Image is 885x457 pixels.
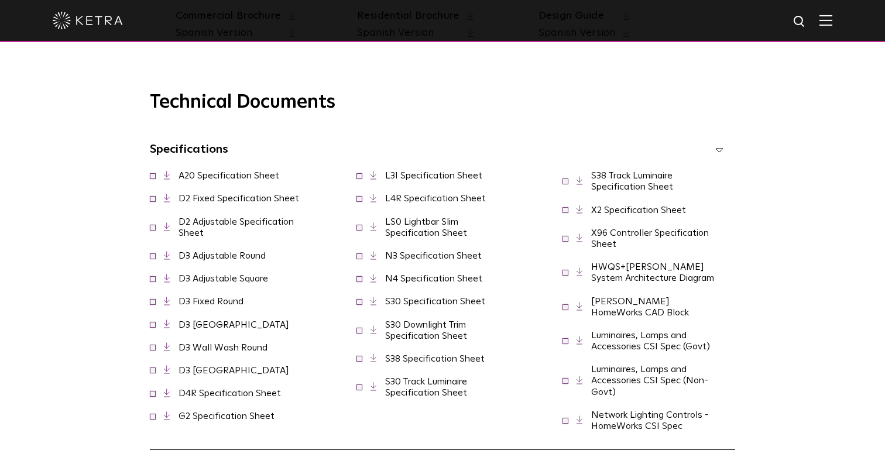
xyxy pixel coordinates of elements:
[591,365,708,396] a: Luminaires, Lamps and Accessories CSI Spec (Non-Govt)
[179,297,243,306] a: D3 Fixed Round
[591,228,709,249] a: X96 Controller Specification Sheet
[179,389,281,398] a: D4R Specification Sheet
[385,171,482,180] a: L3I Specification Sheet
[53,12,123,29] img: ketra-logo-2019-white
[385,297,485,306] a: S30 Specification Sheet
[179,366,289,375] a: D3 [GEOGRAPHIC_DATA]
[179,411,275,421] a: G2 Specification Sheet
[591,262,714,283] a: HWQS+[PERSON_NAME] System Architecture Diagram
[793,15,807,29] img: search icon
[385,217,467,238] a: LS0 Lightbar Slim Specification Sheet
[179,320,289,329] a: D3 [GEOGRAPHIC_DATA]
[385,377,467,397] a: S30 Track Luminaire Specification Sheet
[179,274,268,283] a: D3 Adjustable Square
[385,274,482,283] a: N4 Specification Sheet
[385,251,482,260] a: N3 Specification Sheet
[385,320,467,341] a: S30 Downlight Trim Specification Sheet
[179,251,266,260] a: D3 Adjustable Round
[385,194,486,203] a: L4R Specification Sheet
[150,91,735,114] h3: Technical Documents
[591,171,673,191] a: S38 Track Luminaire Specification Sheet
[591,205,686,215] a: X2 Specification Sheet
[819,15,832,26] img: Hamburger%20Nav.svg
[591,297,689,317] a: [PERSON_NAME] HomeWorks CAD Block
[179,343,267,352] a: D3 Wall Wash Round
[591,331,710,351] a: Luminaires, Lamps and Accessories CSI Spec (Govt)
[179,171,279,180] a: A20 Specification Sheet
[150,143,228,155] span: Specifications
[179,217,294,238] a: D2 Adjustable Specification Sheet
[591,410,709,431] a: Network Lighting Controls - HomeWorks CSI Spec
[179,194,299,203] a: D2 Fixed Specification Sheet
[385,354,485,363] a: S38 Specification Sheet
